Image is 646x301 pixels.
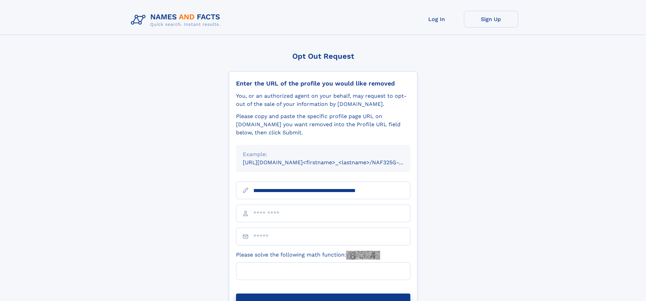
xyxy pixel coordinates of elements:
img: Logo Names and Facts [128,11,226,29]
div: Enter the URL of the profile you would like removed [236,80,410,87]
a: Sign Up [464,11,518,27]
a: Log In [410,11,464,27]
small: [URL][DOMAIN_NAME]<firstname>_<lastname>/NAF325G-xxxxxxxx [243,159,423,166]
div: Please copy and paste the specific profile page URL on [DOMAIN_NAME] you want removed into the Pr... [236,112,410,137]
label: Please solve the following math function: [236,251,380,260]
div: You, or an authorized agent on your behalf, may request to opt-out of the sale of your informatio... [236,92,410,108]
div: Opt Out Request [229,52,417,60]
div: Example: [243,150,404,158]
